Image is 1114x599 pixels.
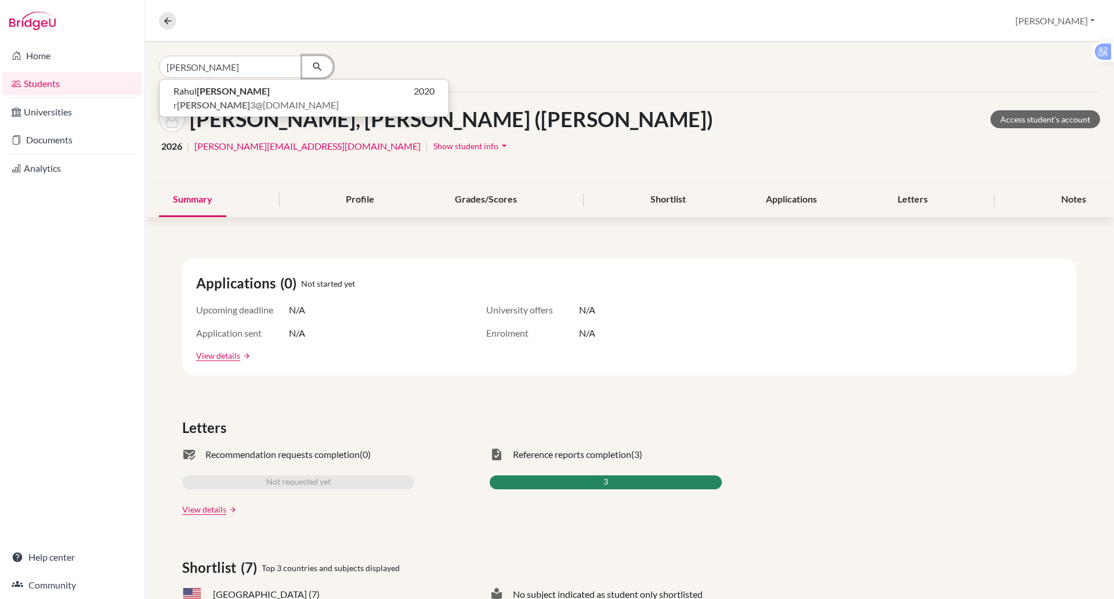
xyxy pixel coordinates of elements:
[1010,10,1100,32] button: [PERSON_NAME]
[160,80,449,117] button: Rahul[PERSON_NAME]2020r[PERSON_NAME]3@[DOMAIN_NAME]
[636,183,700,217] div: Shortlist
[194,139,421,153] a: [PERSON_NAME][EMAIL_ADDRESS][DOMAIN_NAME]
[182,557,241,578] span: Shortlist
[197,85,270,96] b: [PERSON_NAME]
[9,12,56,30] img: Bridge-U
[360,448,371,461] span: (0)
[262,562,400,574] span: Top 3 countries and subjects displayed
[177,99,250,110] b: [PERSON_NAME]
[433,137,511,155] button: Show student infoarrow_drop_down
[159,106,185,132] img: Alexandra Dang (Alex) Schulz's avatar
[161,139,182,153] span: 2026
[196,326,289,340] span: Application sent
[2,100,142,124] a: Universities
[2,546,142,569] a: Help center
[498,140,510,151] i: arrow_drop_down
[513,448,631,461] span: Reference reports completion
[490,448,504,461] span: task
[486,303,579,317] span: University offers
[301,277,355,290] span: Not started yet
[280,273,301,294] span: (0)
[196,303,289,317] span: Upcoming deadline
[990,110,1100,128] a: Access student's account
[441,183,531,217] div: Grades/Scores
[182,417,231,438] span: Letters
[2,44,142,67] a: Home
[190,107,713,132] h1: [PERSON_NAME], [PERSON_NAME] ([PERSON_NAME])
[173,98,339,112] span: r 3@[DOMAIN_NAME]
[332,183,388,217] div: Profile
[289,326,305,340] span: N/A
[579,303,595,317] span: N/A
[182,448,196,461] span: mark_email_read
[884,183,942,217] div: Letters
[2,72,142,95] a: Students
[2,157,142,180] a: Analytics
[159,56,303,78] input: Find student by name...
[182,503,226,515] a: View details
[196,273,280,294] span: Applications
[2,128,142,151] a: Documents
[752,183,831,217] div: Applications
[226,506,237,514] a: arrow_forward
[603,475,608,489] span: 3
[266,475,331,489] span: Not requested yet
[205,448,360,461] span: Recommendation requests completion
[173,84,270,98] span: Rahul
[486,326,579,340] span: Enrolment
[241,557,262,578] span: (7)
[196,349,240,362] a: View details
[240,352,251,360] a: arrow_forward
[425,139,428,153] span: |
[631,448,642,461] span: (3)
[433,141,498,151] span: Show student info
[414,84,435,98] span: 2020
[2,573,142,597] a: Community
[1047,183,1100,217] div: Notes
[579,326,595,340] span: N/A
[187,139,190,153] span: |
[289,303,305,317] span: N/A
[159,183,226,217] div: Summary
